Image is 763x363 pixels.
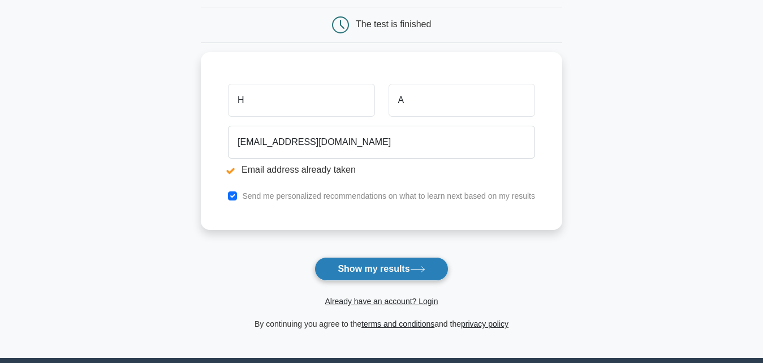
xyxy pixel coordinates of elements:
[194,317,569,331] div: By continuing you agree to the and the
[325,297,438,306] a: Already have an account? Login
[389,84,535,117] input: Last name
[228,126,535,159] input: Email
[228,84,374,117] input: First name
[361,319,434,328] a: terms and conditions
[242,191,535,200] label: Send me personalized recommendations on what to learn next based on my results
[228,163,535,177] li: Email address already taken
[356,19,431,29] div: The test is finished
[461,319,508,328] a: privacy policy
[314,257,448,281] button: Show my results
